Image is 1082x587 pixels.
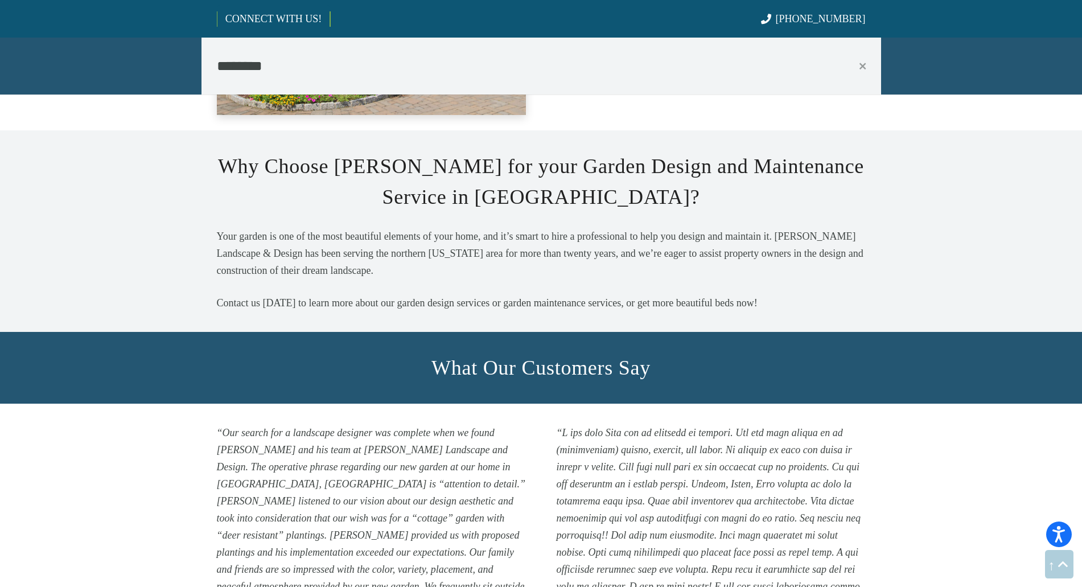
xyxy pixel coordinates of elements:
a: Back to top [1045,550,1073,578]
a: CONNECT WITH US! [217,5,330,32]
input: Search [201,52,881,80]
p: Your garden is one of the most beautiful elements of your home, and it’s smart to hire a professi... [217,228,866,279]
h2: What Our Customers Say [217,352,866,383]
span: [PHONE_NUMBER] [776,13,866,24]
button: Close [859,56,881,76]
a: [PHONE_NUMBER] [761,13,865,24]
h2: Why Choose [PERSON_NAME] for your Garden Design and Maintenance Service in [GEOGRAPHIC_DATA]? [217,151,866,212]
p: Contact us [DATE] to learn more about our garden design services or garden maintenance services, ... [217,294,866,311]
